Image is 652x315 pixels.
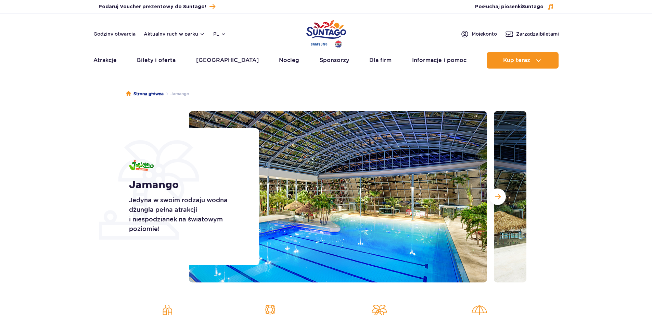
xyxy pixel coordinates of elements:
[213,31,226,37] button: pl
[93,31,136,37] a: Godziny otwarcia
[196,52,259,69] a: [GEOGRAPHIC_DATA]
[144,31,205,37] button: Aktualny ruch w parku
[129,195,244,234] p: Jedyna w swoim rodzaju wodna dżungla pełna atrakcji i niespodzianek na światowym poziomie!
[505,30,559,38] a: Zarządzajbiletami
[129,179,244,191] h1: Jamango
[320,52,349,69] a: Sponsorzy
[129,160,154,171] img: Jamango
[137,52,176,69] a: Bilety i oferta
[461,30,497,38] a: Mojekonto
[279,52,299,69] a: Nocleg
[489,189,506,205] button: Następny slajd
[516,31,559,37] span: Zarządzaj biletami
[306,17,346,49] a: Park of Poland
[412,52,466,69] a: Informacje i pomoc
[99,2,215,11] a: Podaruj Voucher prezentowy do Suntago!
[503,57,530,63] span: Kup teraz
[475,3,544,10] span: Posłuchaj piosenki
[487,52,559,69] button: Kup teraz
[475,3,554,10] button: Posłuchaj piosenkiSuntago
[164,90,189,97] li: Jamango
[369,52,392,69] a: Dla firm
[126,90,164,97] a: Strona główna
[99,3,206,10] span: Podaruj Voucher prezentowy do Suntago!
[472,31,497,37] span: Moje konto
[93,52,117,69] a: Atrakcje
[522,4,544,9] span: Suntago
